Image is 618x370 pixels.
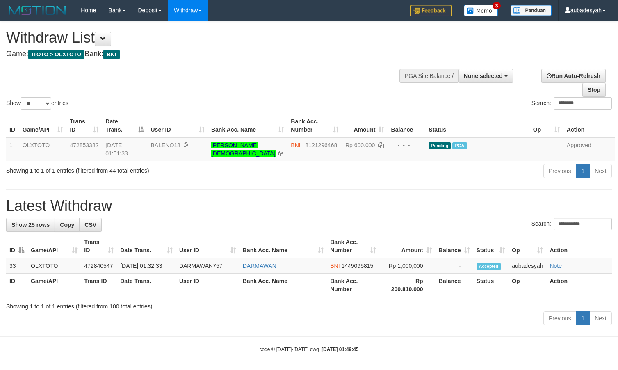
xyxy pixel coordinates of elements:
[425,114,530,137] th: Status
[6,114,19,137] th: ID
[28,50,84,59] span: ITOTO > OLXTOTO
[531,97,612,110] label: Search:
[550,263,562,269] a: Note
[151,142,180,148] span: BALENO18
[6,97,68,110] label: Show entries
[291,142,300,148] span: BNI
[473,274,509,297] th: Status
[208,114,287,137] th: Bank Acc. Name: activate to sort column ascending
[436,235,473,258] th: Balance: activate to sort column ascending
[391,141,422,149] div: - - -
[243,263,276,269] a: DARMAWAN
[211,142,276,157] a: [PERSON_NAME] [DEMOGRAPHIC_DATA]
[543,311,576,325] a: Previous
[563,137,615,161] td: Approved
[436,258,473,274] td: -
[458,69,513,83] button: None selected
[452,142,467,149] span: PGA
[6,137,19,161] td: 1
[554,218,612,230] input: Search:
[436,274,473,297] th: Balance
[105,142,128,157] span: [DATE] 01:51:33
[70,142,98,148] span: 472853382
[582,83,606,97] a: Stop
[55,218,80,232] a: Copy
[176,258,239,274] td: DARMAWAN757
[464,73,503,79] span: None selected
[410,5,452,16] img: Feedback.jpg
[330,263,340,269] span: BNI
[322,347,358,352] strong: [DATE] 01:49:45
[473,235,509,258] th: Status: activate to sort column ascending
[464,5,498,16] img: Button%20Memo.svg
[81,274,117,297] th: Trans ID
[19,114,67,137] th: Game/API: activate to sort column ascending
[6,50,404,58] h4: Game: Bank:
[6,4,68,16] img: MOTION_logo.png
[546,274,612,297] th: Action
[429,142,451,149] span: Pending
[6,163,251,175] div: Showing 1 to 1 of 1 entries (filtered from 44 total entries)
[509,274,546,297] th: Op
[541,69,606,83] a: Run Auto-Refresh
[176,274,239,297] th: User ID
[6,198,612,214] h1: Latest Withdraw
[27,258,81,274] td: OLXTOTO
[563,114,615,137] th: Action
[554,97,612,110] input: Search:
[27,274,81,297] th: Game/API
[509,258,546,274] td: aubadesyah
[117,258,176,274] td: [DATE] 01:32:33
[546,235,612,258] th: Action
[388,114,425,137] th: Balance
[531,218,612,230] label: Search:
[147,114,208,137] th: User ID: activate to sort column ascending
[103,50,119,59] span: BNI
[287,114,342,137] th: Bank Acc. Number: activate to sort column ascending
[341,263,373,269] span: Copy 1449095815 to clipboard
[176,235,239,258] th: User ID: activate to sort column ascending
[81,235,117,258] th: Trans ID: activate to sort column ascending
[6,30,404,46] h1: Withdraw List
[477,263,501,270] span: Accepted
[589,311,612,325] a: Next
[305,142,337,148] span: Copy 8121296468 to clipboard
[117,274,176,297] th: Date Trans.
[239,274,327,297] th: Bank Acc. Name
[117,235,176,258] th: Date Trans.: activate to sort column ascending
[81,258,117,274] td: 472840547
[6,299,612,311] div: Showing 1 to 1 of 1 entries (filtered from 100 total entries)
[345,142,375,148] span: Rp 600.000
[21,97,51,110] select: Showentries
[327,274,379,297] th: Bank Acc. Number
[239,235,327,258] th: Bank Acc. Name: activate to sort column ascending
[576,311,590,325] a: 1
[327,235,379,258] th: Bank Acc. Number: activate to sort column ascending
[6,258,27,274] td: 33
[6,274,27,297] th: ID
[102,114,147,137] th: Date Trans.: activate to sort column descending
[379,258,436,274] td: Rp 1,000,000
[530,114,563,137] th: Op: activate to sort column ascending
[379,235,436,258] th: Amount: activate to sort column ascending
[60,222,74,228] span: Copy
[6,218,55,232] a: Show 25 rows
[543,164,576,178] a: Previous
[399,69,458,83] div: PGA Site Balance /
[379,274,436,297] th: Rp 200.810.000
[27,235,81,258] th: Game/API: activate to sort column ascending
[11,222,50,228] span: Show 25 rows
[84,222,96,228] span: CSV
[576,164,590,178] a: 1
[342,114,388,137] th: Amount: activate to sort column ascending
[260,347,359,352] small: code © [DATE]-[DATE] dwg |
[19,137,67,161] td: OLXTOTO
[509,235,546,258] th: Op: activate to sort column ascending
[79,218,102,232] a: CSV
[66,114,102,137] th: Trans ID: activate to sort column ascending
[493,2,501,9] span: 3
[6,235,27,258] th: ID: activate to sort column descending
[511,5,552,16] img: panduan.png
[589,164,612,178] a: Next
